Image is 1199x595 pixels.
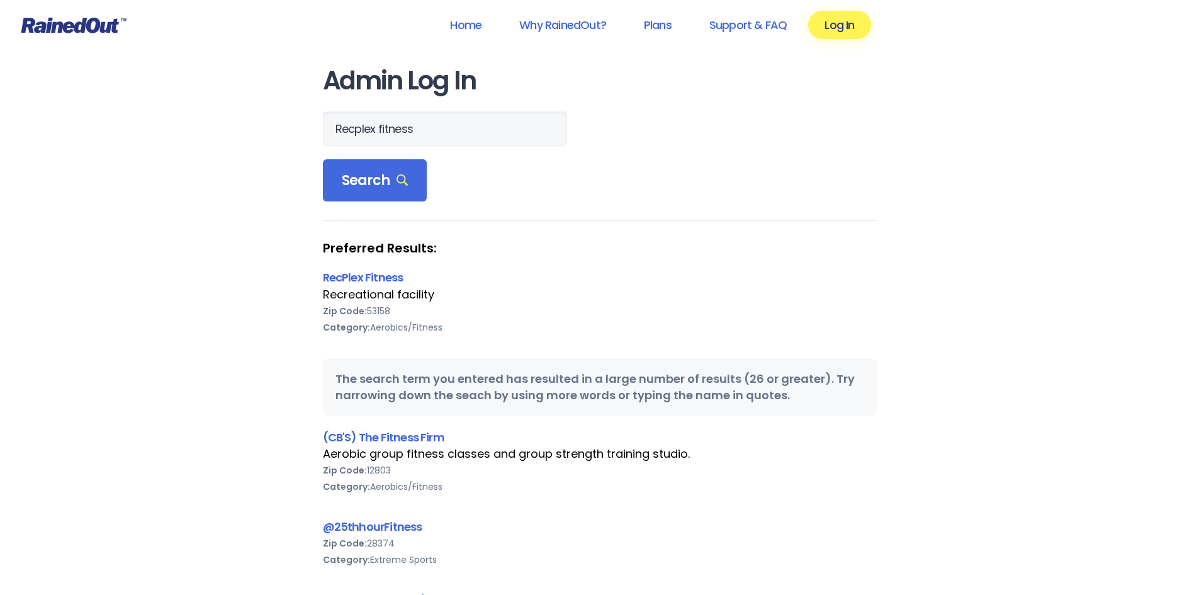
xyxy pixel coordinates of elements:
div: Search [323,159,427,202]
a: Log In [808,11,870,39]
b: Zip Code: [323,464,367,477]
b: Zip Code: [323,305,367,317]
a: RecPlex Fitness [323,269,403,285]
div: 53158 [323,303,877,319]
a: Plans [628,11,688,39]
b: Category: [323,553,370,566]
div: 28374 [323,535,877,552]
a: (CB'S) The Fitness Firm [323,429,444,445]
b: Zip Code: [323,537,367,550]
div: Extreme Sports [323,552,877,568]
a: Support & FAQ [693,11,803,39]
div: RecPlex Fitness [323,269,877,286]
div: (CB'S) The Fitness Firm [323,429,877,446]
input: Search Orgs… [323,111,567,147]
a: @25thhourFitness [323,519,422,535]
div: Aerobics/Fitness [323,319,877,336]
div: The search term you entered has resulted in a large number of results (26 or greater). Try narrow... [323,358,877,416]
a: Why RainedOut? [503,11,622,39]
a: Home [434,11,498,39]
div: Aerobic group fitness classes and group strength training studio. [323,446,877,462]
b: Category: [323,480,370,493]
div: @25thhourFitness [323,518,877,535]
span: Search [342,172,408,190]
h1: Admin Log In [323,67,877,95]
div: 12803 [323,462,877,479]
div: Aerobics/Fitness [323,479,877,495]
strong: Preferred Results: [323,240,877,256]
b: Category: [323,321,370,334]
div: Recreational facility [323,286,877,303]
